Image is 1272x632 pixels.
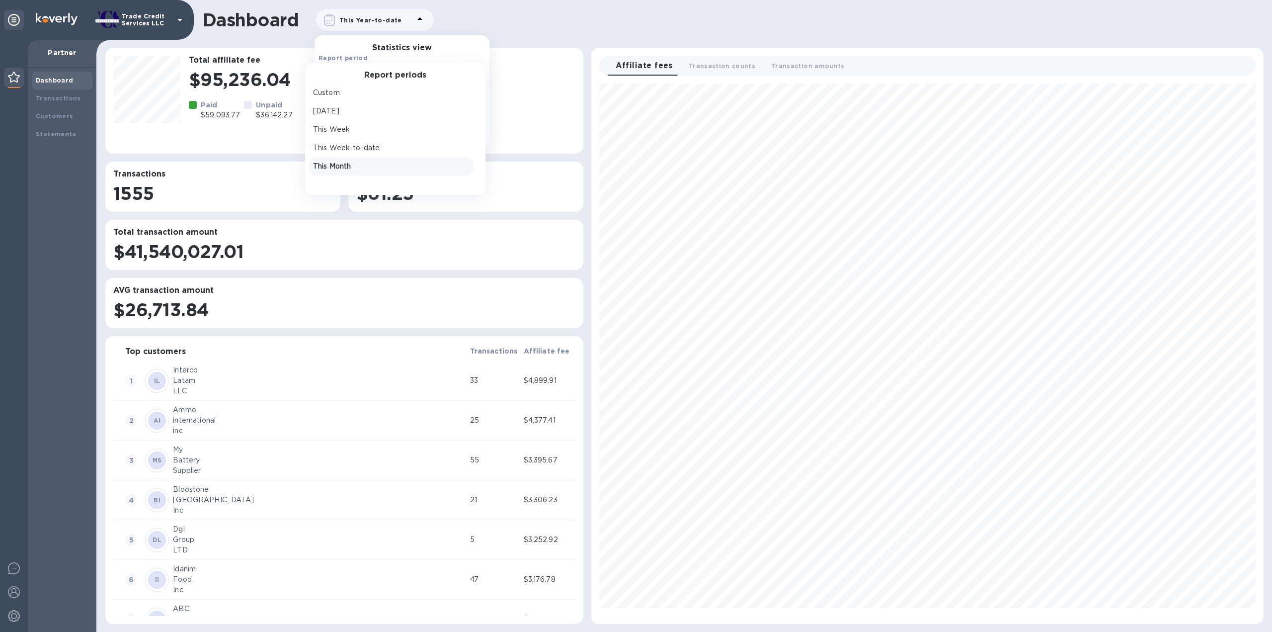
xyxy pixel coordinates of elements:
div: [GEOGRAPHIC_DATA] [173,495,466,505]
div: $3,133.64 [524,614,573,625]
div: Inc [173,505,466,516]
b: Transactions [36,94,81,102]
b: AI [154,417,160,424]
p: This Week [313,124,470,135]
div: $4,899.91 [524,375,573,386]
span: Affiliate fees [616,59,673,73]
h1: $95,236.04 [189,69,575,90]
div: inc [173,426,466,436]
h3: Statistics view [315,43,489,53]
div: ABC [173,604,466,614]
b: This Year-to-date [339,16,402,24]
div: LLC [173,386,466,396]
p: [DATE] [313,106,470,116]
h3: Total affiliate fee [189,56,575,65]
h3: Report periods [364,71,426,80]
span: 6 [125,574,137,586]
h1: 1555 [113,183,332,204]
b: Affiliate fee [524,347,570,355]
h3: Top customers [125,347,186,357]
h3: Transactions [113,170,332,179]
b: AI [154,616,160,623]
div: Battery [173,455,466,465]
p: Custom [313,88,470,98]
p: This Week-to-date [313,143,470,153]
img: Partner [8,72,20,83]
h1: $41,540,027.01 [113,241,575,262]
span: 4 [125,494,137,506]
span: 2 [125,415,137,427]
div: $4,377.41 [524,415,573,426]
span: 1 [125,375,137,387]
h1: Dashboard [203,9,299,30]
div: Group [173,535,466,545]
b: Transactions [470,347,518,355]
span: 5 [125,534,137,546]
div: Dgl [173,524,466,535]
p: Unpaid [256,100,292,110]
div: 21 [470,495,520,505]
div: 25 [470,415,520,426]
b: BI [154,496,160,504]
p: This Month [313,161,470,172]
span: Transaction counts [689,61,755,71]
div: Unpin categories [4,10,24,30]
div: Bloostone [173,484,466,495]
div: $3,252.92 [524,535,573,545]
span: 3 [125,454,137,466]
p: $59,093.77 [201,110,240,120]
p: Trade Credit Services LLC [122,13,171,27]
div: $3,306.23 [524,495,573,505]
div: Latam [173,375,466,386]
b: Report period [318,54,368,62]
div: 5 [470,535,520,545]
div: 55 [470,455,520,465]
div: Food [173,574,466,585]
div: Interco [173,365,466,375]
span: Transactions [470,345,518,357]
span: Affiliate fee [524,345,570,357]
div: international [173,415,466,426]
div: $3,395.67 [524,455,573,465]
span: Transaction amounts [771,61,845,71]
b: Statements [36,130,76,138]
div: LTD [173,545,466,555]
b: MS [153,456,162,464]
div: Ammo [173,405,466,415]
div: Supplier [173,465,466,476]
h1: $26,713.84 [113,299,575,320]
div: $3,176.78 [524,574,573,585]
h3: AVG transaction amount [113,286,575,295]
b: DL [153,536,161,543]
div: Idanim [173,564,466,574]
b: Customers [36,112,74,120]
b: II [155,576,159,583]
div: 33 [470,375,520,386]
img: Logo [36,13,78,25]
div: DEALS [173,614,466,625]
div: My [173,445,466,455]
span: 7 [125,614,137,626]
h3: Total transaction amount [113,228,575,237]
p: $36,142.27 [256,110,292,120]
p: Partner [36,48,88,58]
div: Inc [173,585,466,595]
div: 21 [470,614,520,625]
b: IL [154,377,160,384]
p: Paid [201,100,240,110]
div: 47 [470,574,520,585]
b: Dashboard [36,77,74,84]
